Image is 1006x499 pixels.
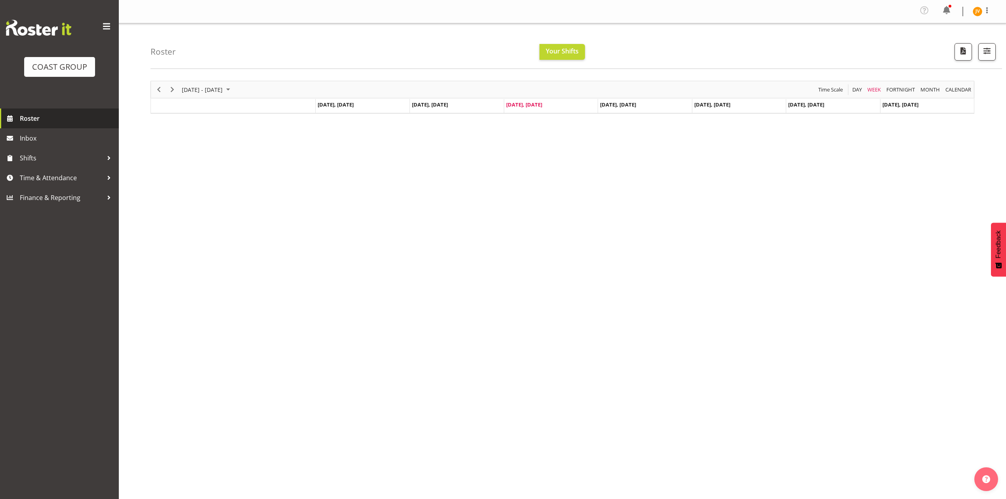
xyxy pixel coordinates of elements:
div: COAST GROUP [32,61,87,73]
span: Finance & Reporting [20,192,103,204]
img: jorgelina-villar11067.jpg [973,7,982,16]
span: Your Shifts [546,47,579,55]
div: Timeline Week of September 10, 2025 [151,81,974,114]
span: [DATE], [DATE] [882,101,918,108]
span: Day [852,85,863,95]
button: Feedback - Show survey [991,223,1006,276]
button: Previous [154,85,164,95]
img: help-xxl-2.png [982,475,990,483]
button: Time Scale [817,85,844,95]
button: Month [944,85,973,95]
button: Your Shifts [539,44,585,60]
button: Timeline Month [919,85,941,95]
span: [DATE], [DATE] [600,101,636,108]
button: Timeline Week [866,85,882,95]
button: Next [167,85,178,95]
img: Rosterit website logo [6,20,71,36]
span: Fortnight [886,85,916,95]
h4: Roster [151,47,176,56]
button: Download a PDF of the roster according to the set date range. [955,43,972,61]
span: Feedback [995,230,1002,258]
span: Roster [20,112,115,124]
span: Shifts [20,152,103,164]
span: [DATE], [DATE] [506,101,542,108]
span: [DATE], [DATE] [318,101,354,108]
button: September 08 - 14, 2025 [181,85,234,95]
span: Week [867,85,882,95]
span: Time & Attendance [20,172,103,184]
span: Inbox [20,132,115,144]
button: Fortnight [885,85,916,95]
button: Filter Shifts [978,43,996,61]
div: Previous [152,81,166,98]
span: [DATE], [DATE] [412,101,448,108]
div: Next [166,81,179,98]
span: Time Scale [817,85,844,95]
span: [DATE], [DATE] [788,101,824,108]
button: Timeline Day [851,85,863,95]
span: Month [920,85,941,95]
span: [DATE] - [DATE] [181,85,223,95]
span: calendar [945,85,972,95]
span: [DATE], [DATE] [694,101,730,108]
